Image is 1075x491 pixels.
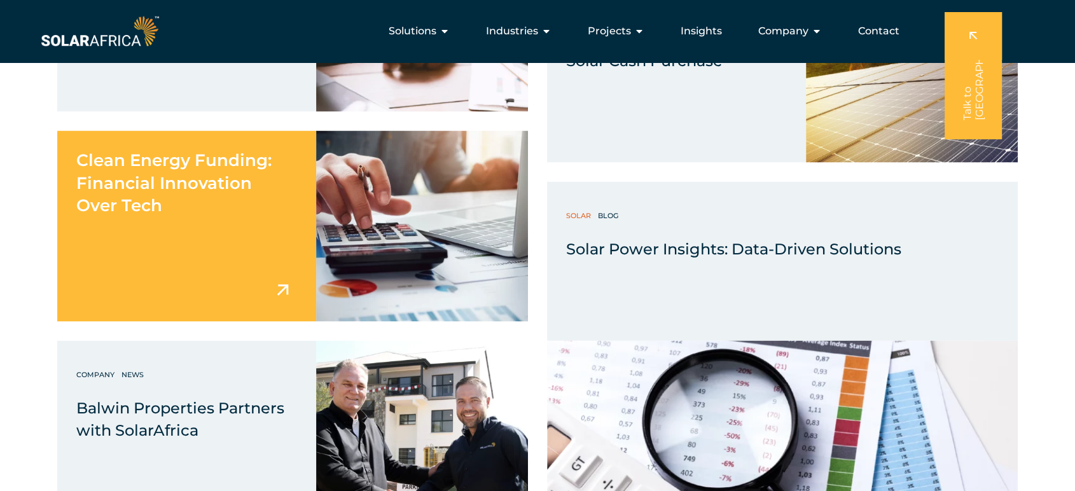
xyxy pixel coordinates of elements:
[566,209,594,221] a: Solar
[316,130,528,321] img: Clean Energy Funding: Financial Innovation Over Tech
[566,239,901,258] span: Solar Power Insights: Data-Driven Solutions
[681,24,722,39] a: Insights
[76,398,284,439] span: Balwin Properties Partners with SolarAfrica
[588,24,631,39] span: Projects
[598,209,621,221] a: Blog
[566,29,763,70] span: 3 Key Considerations for a Solar Cash Purchase
[858,24,899,39] a: Contact
[76,368,118,380] a: Company
[162,18,910,44] nav: Menu
[758,24,808,39] span: Company
[272,279,294,301] img: arrow icon
[389,24,436,39] span: Solutions
[121,368,147,380] a: News
[162,18,910,44] div: Menu Toggle
[486,24,538,39] span: Industries
[76,150,272,215] span: Clean Energy Funding: Financial Innovation Over Tech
